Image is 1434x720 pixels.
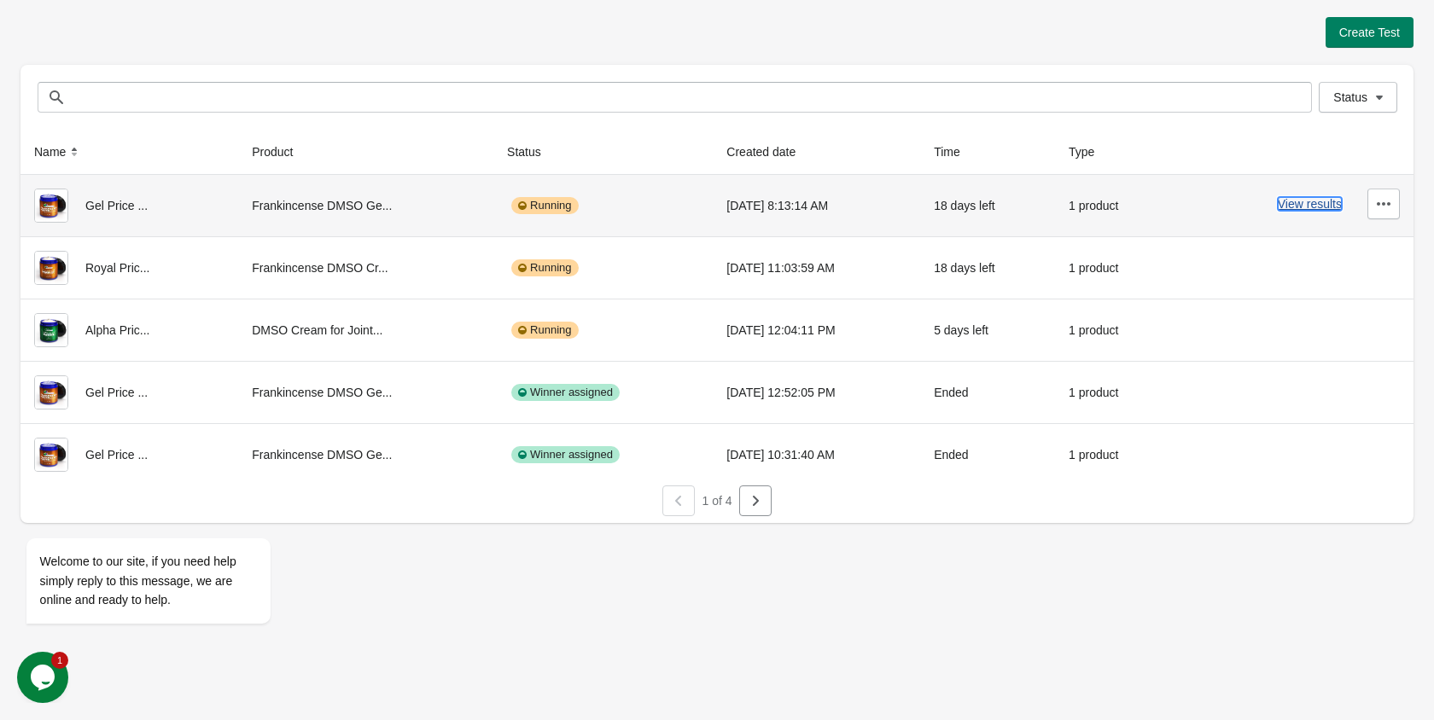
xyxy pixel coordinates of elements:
div: 1 product [1069,438,1159,472]
span: Status [1333,90,1367,104]
iframe: chat widget [17,384,324,643]
button: Create Test [1326,17,1414,48]
div: Running [511,259,578,276]
button: Name [27,136,90,167]
button: Type [1062,136,1118,167]
div: 18 days left [934,189,1041,223]
button: Status [500,136,565,167]
div: 5 days left [934,313,1041,347]
div: 1 product [1069,375,1159,409]
iframe: chat widget [17,652,72,703]
div: Winner assigned [511,446,620,463]
div: 1 product [1069,189,1159,223]
div: Running [511,322,578,339]
div: Frankincense DMSO Cr... [252,251,480,285]
div: 18 days left [934,251,1041,285]
div: Winner assigned [511,384,620,401]
span: 1 of 4 [702,494,732,508]
div: Gel Price ... [34,189,224,223]
div: Alpha Pric... [34,313,224,347]
div: [DATE] 10:31:40 AM [726,438,906,472]
button: Time [927,136,984,167]
button: Created date [720,136,819,167]
div: [DATE] 12:52:05 PM [726,375,906,409]
div: [DATE] 8:13:14 AM [726,189,906,223]
div: [DATE] 12:04:11 PM [726,313,906,347]
button: Product [245,136,317,167]
div: Royal Pric... [34,251,224,285]
div: Running [511,197,578,214]
button: Status [1319,82,1397,113]
div: Ended [934,438,1041,472]
div: Ended [934,375,1041,409]
span: Create Test [1339,26,1400,39]
div: Frankincense DMSO Ge... [252,189,480,223]
div: DMSO Cream for Joint... [252,313,480,347]
button: View results [1278,197,1342,211]
div: 1 product [1069,251,1159,285]
div: Frankincense DMSO Ge... [252,438,480,472]
div: 1 product [1069,313,1159,347]
div: Frankincense DMSO Ge... [252,375,480,409]
div: Gel Price ... [34,375,224,409]
div: [DATE] 11:03:59 AM [726,251,906,285]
